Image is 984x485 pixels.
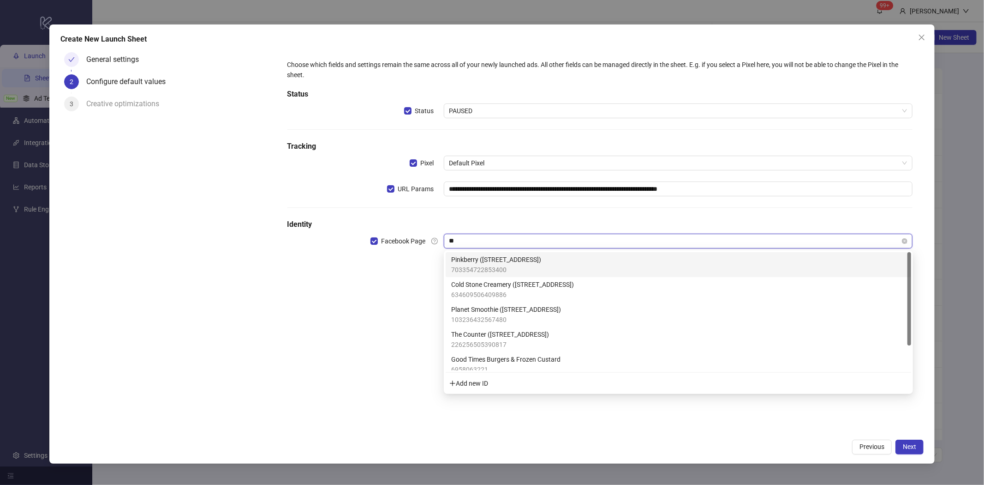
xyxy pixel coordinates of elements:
[86,97,167,111] div: Creative optimizations
[451,290,574,300] span: 634609506409886
[902,238,907,244] span: close-circle
[451,364,561,375] span: 6958063221
[451,304,561,315] span: Planet Smoothie ([STREET_ADDRESS])
[451,265,541,275] span: 703354722853400
[446,352,911,377] div: Good Times Burgers & Frozen Custard
[417,158,438,168] span: Pixel
[446,302,911,327] div: Planet Smoothie (4895 Golden Gate Pkwy, , Naples, FL)
[449,156,907,170] span: Default Pixel
[70,78,73,85] span: 2
[70,100,73,108] span: 3
[431,238,438,244] span: question-circle
[411,106,438,116] span: Status
[86,74,173,89] div: Configure default values
[394,184,438,194] span: URL Params
[852,440,892,455] button: Previous
[903,443,916,450] span: Next
[287,219,913,230] h5: Identity
[859,443,884,450] span: Previous
[287,89,913,100] h5: Status
[451,354,561,364] span: Good Times Burgers & Frozen Custard
[446,327,911,352] div: The Counter (7007 Friars Rd. 359 A, San Diego)
[287,141,913,152] h5: Tracking
[446,277,911,302] div: Cold Stone Creamery (4752 Marigold Ave Ste A11, Kissimmee, FL)
[287,60,913,80] div: Choose which fields and settings remain the same across all of your newly launched ads. All other...
[86,52,146,67] div: General settings
[451,255,541,265] span: Pinkberry ([STREET_ADDRESS])
[449,104,907,118] span: PAUSED
[451,329,549,339] span: The Counter ([STREET_ADDRESS])
[918,34,925,41] span: close
[895,440,924,455] button: Next
[68,56,75,63] span: check
[446,252,911,277] div: Pinkberry (19013 Golden Valley Rd, # 125, Santa Clarita, CA)
[446,375,911,392] div: plusAdd new ID
[60,34,924,45] div: Create New Launch Sheet
[449,380,456,387] span: plus
[451,339,549,350] span: 226256505390817
[378,236,429,246] span: Facebook Page
[451,315,561,325] span: 103236432567480
[451,279,574,290] span: Cold Stone Creamery ([STREET_ADDRESS])
[914,30,929,45] button: Close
